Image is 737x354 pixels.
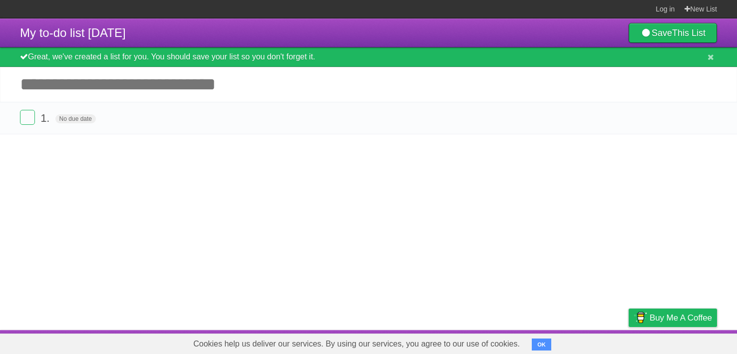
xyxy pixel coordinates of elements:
[496,333,517,352] a: About
[654,333,717,352] a: Suggest a feature
[20,26,126,39] span: My to-do list [DATE]
[40,112,52,124] span: 1.
[672,28,706,38] b: This List
[634,309,647,326] img: Buy me a coffee
[55,114,96,123] span: No due date
[529,333,569,352] a: Developers
[650,309,712,327] span: Buy me a coffee
[582,333,604,352] a: Terms
[629,309,717,327] a: Buy me a coffee
[629,23,717,43] a: SaveThis List
[183,334,530,354] span: Cookies help us deliver our services. By using our services, you agree to our use of cookies.
[616,333,642,352] a: Privacy
[20,110,35,125] label: Done
[532,339,551,351] button: OK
